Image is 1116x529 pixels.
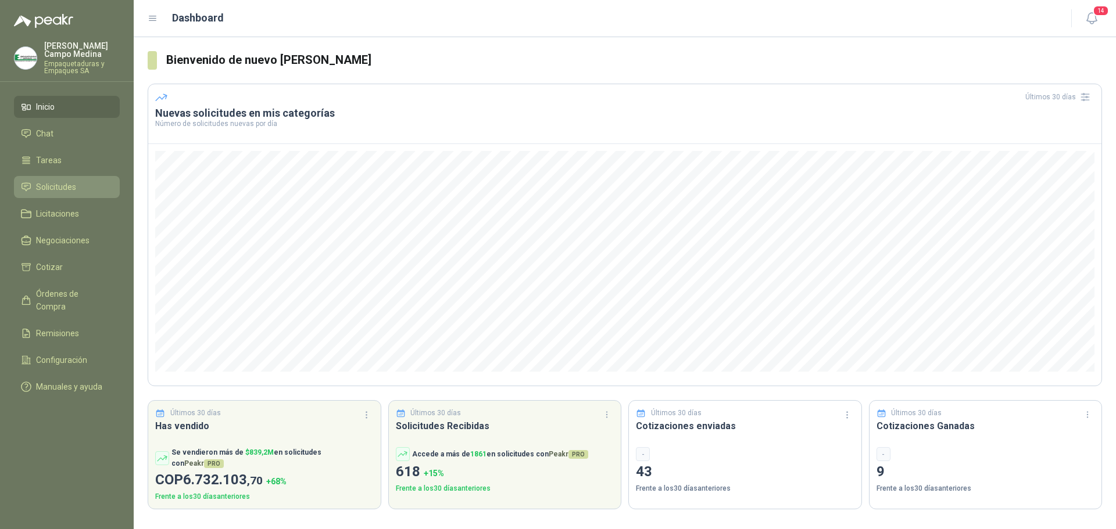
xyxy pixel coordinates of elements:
a: Configuración [14,349,120,371]
span: PRO [204,459,224,468]
h3: Cotizaciones Ganadas [877,419,1095,433]
p: Frente a los 30 días anteriores [877,483,1095,494]
p: Accede a más de en solicitudes con [412,449,588,460]
p: Últimos 30 días [170,408,221,419]
h3: Bienvenido de nuevo [PERSON_NAME] [166,51,1102,69]
span: Peakr [184,459,224,467]
p: Se vendieron más de en solicitudes con [171,447,374,469]
p: Últimos 30 días [651,408,702,419]
p: COP [155,469,374,491]
div: - [877,447,890,461]
span: $ 839,2M [245,448,274,456]
a: Remisiones [14,322,120,344]
a: Negociaciones [14,229,120,251]
span: Chat [36,127,53,140]
h3: Solicitudes Recibidas [396,419,614,433]
h3: Cotizaciones enviadas [636,419,854,433]
p: Últimos 30 días [891,408,942,419]
img: Company Logo [15,47,37,69]
a: Chat [14,123,120,145]
span: Tareas [36,154,62,167]
h1: Dashboard [172,10,224,26]
span: Cotizar [36,261,63,274]
span: 14 [1093,5,1109,16]
a: Licitaciones [14,203,120,225]
h3: Nuevas solicitudes en mis categorías [155,106,1094,120]
p: 618 [396,461,614,483]
a: Solicitudes [14,176,120,198]
p: 43 [636,461,854,483]
span: + 68 % [266,477,287,486]
span: Peakr [549,450,588,458]
span: Licitaciones [36,207,79,220]
p: Frente a los 30 días anteriores [636,483,854,494]
span: + 15 % [424,469,444,478]
h3: Has vendido [155,419,374,433]
a: Manuales y ayuda [14,376,120,398]
img: Logo peakr [14,14,73,28]
p: Frente a los 30 días anteriores [155,491,374,502]
span: Solicitudes [36,181,76,193]
span: Negociaciones [36,234,90,247]
span: 6.732.103 [183,472,263,488]
p: [PERSON_NAME] Campo Medina [44,42,120,58]
a: Cotizar [14,256,120,278]
span: Remisiones [36,327,79,340]
p: Frente a los 30 días anteriores [396,483,614,494]
button: 14 [1081,8,1102,29]
a: Inicio [14,96,120,118]
p: Empaquetaduras y Empaques SA [44,60,120,74]
a: Órdenes de Compra [14,283,120,318]
p: Últimos 30 días [410,408,461,419]
span: 1861 [470,450,487,458]
div: Últimos 30 días [1025,88,1094,106]
span: Órdenes de Compra [36,287,109,313]
span: ,70 [247,474,263,487]
p: 9 [877,461,1095,483]
span: Configuración [36,354,87,366]
span: PRO [568,450,588,459]
p: Número de solicitudes nuevas por día [155,120,1094,127]
div: - [636,447,650,461]
a: Tareas [14,149,120,171]
span: Manuales y ayuda [36,380,102,393]
span: Inicio [36,100,55,113]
